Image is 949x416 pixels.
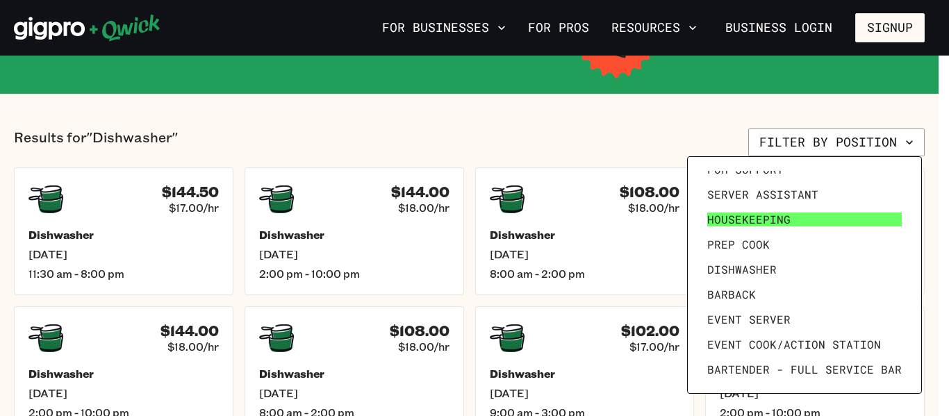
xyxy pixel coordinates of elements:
span: Bartender - Full Service Bar [707,363,902,376]
ul: Filter by position [702,171,907,379]
span: Dishwasher [707,263,777,276]
span: Barback [707,288,756,301]
span: Server Assistant [707,188,818,201]
span: Prep Cook [707,238,770,251]
span: Housekeeping [707,213,791,226]
span: Event Cook/Action Station [707,338,881,351]
span: Event Server [707,313,791,326]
